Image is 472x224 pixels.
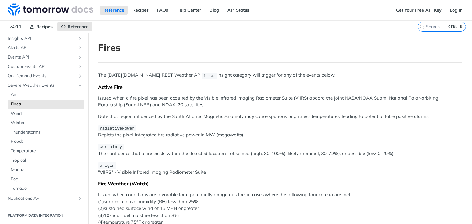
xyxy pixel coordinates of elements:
p: "VIIRS" - Visible Infrared Imaging Radiometer Suite [98,162,462,176]
span: Air [11,92,82,98]
span: Insights API [8,36,76,42]
button: Show subpages for Insights API [77,36,82,41]
span: Alerts API [8,45,76,51]
kbd: CTRL-K [447,24,464,30]
svg: Search [419,24,424,29]
span: On-Demand Events [8,73,76,79]
span: Events API [8,54,76,60]
span: Severe Weather Events [8,82,76,89]
a: Custom Events APIShow subpages for Custom Events API [5,62,84,71]
a: Temperature [8,146,84,156]
a: Insights APIShow subpages for Insights API [5,34,84,43]
a: Help Center [173,6,205,15]
span: Thunderstorms [11,129,82,135]
a: On-Demand EventsShow subpages for On-Demand Events [5,71,84,81]
strong: (1) [98,199,104,204]
span: origin [100,163,115,168]
a: Fog [8,175,84,184]
a: Reference [100,6,128,15]
span: Tropical [11,158,82,164]
a: Get Your Free API Key [393,6,445,15]
a: Tropical [8,156,84,165]
button: Show subpages for On-Demand Events [77,74,82,78]
p: Depicts the pixel-integrated fire radiative power in MW (megawatts) [98,124,462,139]
button: Show subpages for Custom Events API [77,64,82,69]
p: The confidence that a fire exists within the detected location - observed (high, 80-100%), likely... [98,143,462,157]
a: Reference [57,22,92,31]
span: Marine [11,167,82,173]
span: Custom Events API [8,64,76,70]
div: Fire Weather (Watch) [98,180,462,187]
a: Air [8,90,84,99]
a: Log In [446,6,466,15]
a: Blog [206,6,222,15]
a: Recipes [129,6,152,15]
span: Temperature [11,148,82,154]
h2: Platform DATA integration [5,213,84,218]
span: radiativePower [100,126,134,131]
p: Issued when a fire pixel has been acquired by the Visible Infrared Imaging Radiometer Suite (VIIR... [98,95,462,108]
a: Marine [8,165,84,174]
span: Notifications API [8,196,76,202]
span: Reference [68,24,88,29]
span: Fog [11,176,82,182]
strong: (2) [98,205,104,211]
a: Thunderstorms [8,128,84,137]
a: Alerts APIShow subpages for Alerts API [5,43,84,52]
span: v4.0.1 [6,22,25,31]
button: Show subpages for Events API [77,55,82,60]
a: Tornado [8,184,84,193]
a: API Status [224,6,253,15]
span: Wind [11,111,82,117]
a: Wind [8,109,84,118]
a: Notifications APIShow subpages for Notifications API [5,194,84,203]
p: Note that region influenced by the South Atlantic Magnetic Anomaly may cause spurious brightness ... [98,113,462,120]
a: Winter [8,118,84,127]
a: Floods [8,137,84,146]
button: Hide subpages for Severe Weather Events [77,83,82,88]
a: Fires [8,100,84,109]
a: Recipes [26,22,56,31]
img: Tomorrow.io Weather API Docs [8,3,93,16]
span: Fires [11,101,82,107]
span: certainty [100,145,122,149]
span: Winter [11,120,82,126]
span: Recipes [36,24,53,29]
a: FAQs [154,6,171,15]
a: Severe Weather EventsHide subpages for Severe Weather Events [5,81,84,90]
button: Show subpages for Notifications API [77,196,82,201]
a: Events APIShow subpages for Events API [5,53,84,62]
span: Tornado [11,185,82,192]
p: The [DATE][DOMAIN_NAME] REST Weather API insight category will trigger for any of the events below. [98,72,462,79]
strong: (3) [98,212,104,218]
span: Floods [11,139,82,145]
div: Active Fire [98,84,462,90]
button: Show subpages for Alerts API [77,45,82,50]
h1: Fires [98,42,462,53]
span: fires [203,73,216,78]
